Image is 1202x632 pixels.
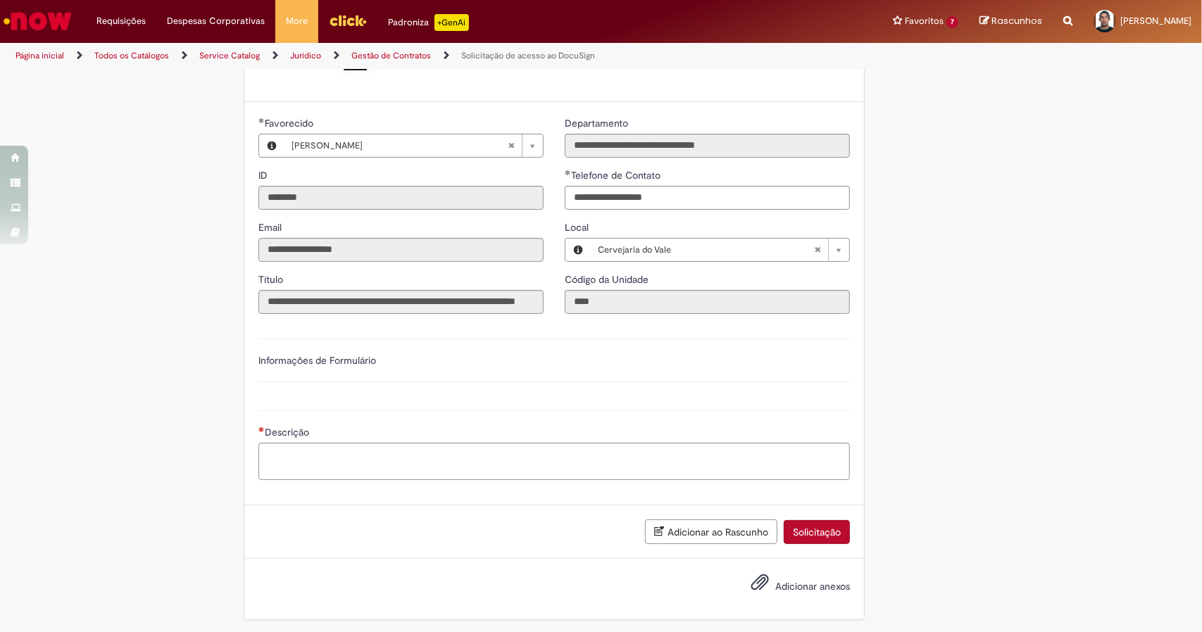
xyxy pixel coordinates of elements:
span: Cervejaria do Vale [598,239,814,261]
label: Somente leitura - ID [258,168,270,182]
span: Telefone de Contato [571,169,663,182]
a: Todos os Catálogos [94,50,169,61]
abbr: Limpar campo Favorecido [501,134,522,157]
span: Necessários - Favorecido [265,117,316,129]
a: Página inicial [15,50,64,61]
span: More [286,14,308,28]
a: Solicitação de acesso ao DocuSign [461,50,595,61]
span: Somente leitura - Título [258,273,286,286]
input: Departamento [565,134,850,158]
abbr: Limpar campo Local [807,239,828,261]
input: Email [258,238,544,262]
img: ServiceNow [1,7,74,35]
span: Adicionar anexos [775,580,850,593]
span: Requisições [96,14,146,28]
label: Somente leitura - Título [258,272,286,286]
span: [PERSON_NAME] [292,134,508,157]
a: Rascunhos [979,15,1042,28]
span: 7 [946,16,958,28]
a: Gestão de Contratos [351,50,431,61]
span: Favoritos [905,14,944,28]
span: Local [565,221,591,234]
span: Rascunhos [991,14,1042,27]
span: Somente leitura - Departamento [565,117,631,129]
p: +GenAi [434,14,469,31]
a: Cervejaria do ValeLimpar campo Local [591,239,849,261]
input: Código da Unidade [565,290,850,314]
label: Somente leitura - Código da Unidade [565,272,651,286]
button: Local, Visualizar este registro Cervejaria do Vale [565,239,591,261]
input: Título [258,290,544,314]
button: Adicionar anexos [747,569,772,602]
label: Somente leitura - Email [258,220,284,234]
label: Somente leitura - Departamento [565,116,631,130]
span: Despesas Corporativas [167,14,265,28]
input: ID [258,186,544,210]
span: Obrigatório Preenchido [258,118,265,123]
span: Somente leitura - Código da Unidade [565,273,651,286]
textarea: Descrição [258,443,850,480]
button: Favorecido, Visualizar este registro Thiago Goncalves da Silva [259,134,284,157]
span: Necessários [258,426,265,432]
a: Jurídico [290,50,321,61]
img: click_logo_yellow_360x200.png [329,10,367,31]
label: Informações de Formulário [258,354,376,367]
span: [PERSON_NAME] [1120,15,1191,27]
span: Descrição [265,426,312,438]
span: Somente leitura - ID [258,169,270,182]
ul: Trilhas de página [11,43,791,69]
input: Telefone de Contato [565,186,850,210]
button: Solicitação [784,520,850,544]
div: Padroniza [388,14,469,31]
button: Adicionar ao Rascunho [645,519,777,544]
span: Somente leitura - Email [258,221,284,234]
span: Obrigatório Preenchido [565,170,571,175]
a: Service Catalog [199,50,260,61]
a: [PERSON_NAME]Limpar campo Favorecido [284,134,543,157]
